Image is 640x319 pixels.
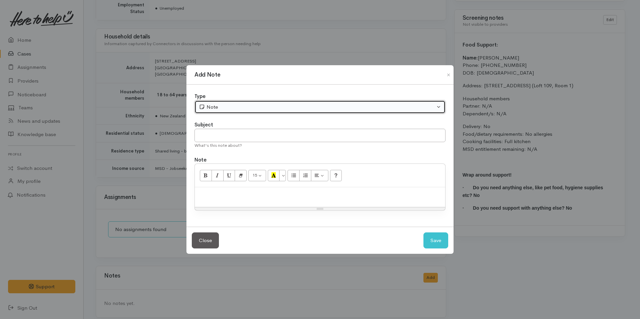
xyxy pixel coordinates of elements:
button: Recent Color [268,170,280,181]
button: Close [192,232,219,249]
button: Ordered list (CTRL+SHIFT+NUM8) [299,170,311,181]
button: Unordered list (CTRL+SHIFT+NUM7) [288,170,300,181]
button: Font Size [248,170,266,181]
h1: Add Note [194,71,220,79]
div: Resize [195,207,445,210]
span: 15 [252,172,257,178]
button: Underline (CTRL+U) [223,170,235,181]
button: Paragraph [311,170,328,181]
button: More Color [279,170,286,181]
button: Help [330,170,342,181]
label: Type [194,93,206,100]
button: Save [423,232,448,249]
button: Italic (CTRL+I) [212,170,224,181]
button: Remove Font Style (CTRL+\) [235,170,247,181]
button: Bold (CTRL+B) [200,170,212,181]
button: Note [194,100,446,114]
div: Note [199,103,435,111]
label: Subject [194,121,213,129]
div: What's this note about? [194,142,446,149]
label: Note [194,156,207,164]
button: Close [443,71,454,79]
